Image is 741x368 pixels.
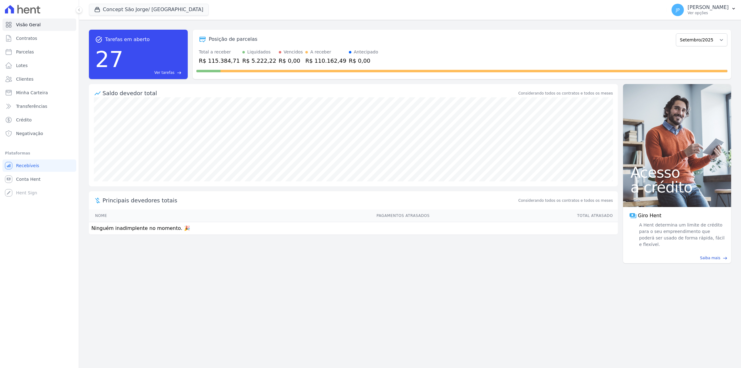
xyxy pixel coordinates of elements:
th: Nome [89,209,183,222]
p: [PERSON_NAME] [688,4,729,11]
div: R$ 0,00 [349,57,378,65]
button: Concept São Jorge/ [GEOGRAPHIC_DATA] [89,4,209,15]
a: Recebíveis [2,159,76,172]
div: Posição de parcelas [209,36,257,43]
span: A Hent determina um limite de crédito para o seu empreendimento que poderá ser usado de forma ráp... [638,222,725,248]
div: Antecipado [354,49,378,55]
a: Clientes [2,73,76,85]
span: a crédito [630,180,724,195]
span: task_alt [95,36,103,43]
span: Acesso [630,165,724,180]
div: R$ 0,00 [279,57,303,65]
div: R$ 115.384,71 [199,57,240,65]
div: Total a receber [199,49,240,55]
a: Visão Geral [2,19,76,31]
div: Liquidados [247,49,271,55]
span: Considerando todos os contratos e todos os meses [518,198,613,203]
span: Giro Hent [638,212,661,219]
div: Considerando todos os contratos e todos os meses [518,91,613,96]
div: R$ 110.162,49 [305,57,346,65]
a: Parcelas [2,46,76,58]
div: 27 [95,43,124,75]
a: Saiba mais east [627,255,727,261]
span: JP [676,8,680,12]
th: Total Atrasado [430,209,618,222]
span: Clientes [16,76,33,82]
td: Ninguém inadimplente no momento. 🎉 [89,222,618,235]
a: Contratos [2,32,76,44]
span: Principais devedores totais [103,196,517,205]
a: Crédito [2,114,76,126]
span: east [177,70,182,75]
span: Saiba mais [700,255,720,261]
div: Plataformas [5,150,74,157]
span: Ver tarefas [154,70,174,75]
p: Ver opções [688,11,729,15]
span: Tarefas em aberto [105,36,150,43]
a: Negativação [2,127,76,140]
span: Negativação [16,130,43,137]
div: Vencidos [284,49,303,55]
button: JP [PERSON_NAME] Ver opções [667,1,741,19]
div: Saldo devedor total [103,89,517,97]
span: Parcelas [16,49,34,55]
a: Conta Hent [2,173,76,185]
span: Crédito [16,117,32,123]
a: Transferências [2,100,76,112]
div: R$ 5.222,22 [242,57,276,65]
span: Contratos [16,35,37,41]
span: east [723,256,727,260]
a: Minha Carteira [2,87,76,99]
th: Pagamentos Atrasados [183,209,430,222]
span: Conta Hent [16,176,40,182]
span: Minha Carteira [16,90,48,96]
span: Lotes [16,62,28,69]
a: Lotes [2,59,76,72]
div: A receber [310,49,331,55]
span: Transferências [16,103,47,109]
a: Ver tarefas east [126,70,182,75]
span: Visão Geral [16,22,41,28]
span: Recebíveis [16,163,39,169]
